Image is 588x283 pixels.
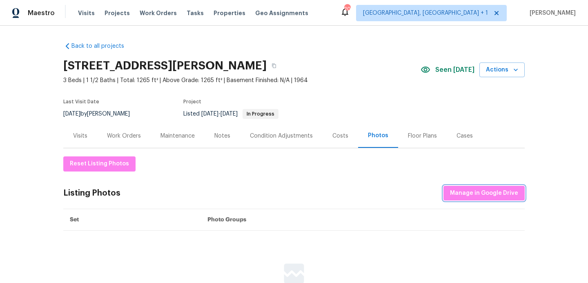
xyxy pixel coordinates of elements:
[63,189,120,197] div: Listing Photos
[363,9,488,17] span: [GEOGRAPHIC_DATA], [GEOGRAPHIC_DATA] + 1
[344,5,350,13] div: 20
[214,132,230,140] div: Notes
[107,132,141,140] div: Work Orders
[450,188,518,198] span: Manage in Google Drive
[201,111,238,117] span: -
[63,209,201,231] th: Set
[201,209,525,231] th: Photo Groups
[105,9,130,17] span: Projects
[63,76,421,85] span: 3 Beds | 1 1/2 Baths | Total: 1265 ft² | Above Grade: 1265 ft² | Basement Finished: N/A | 1964
[183,99,201,104] span: Project
[486,65,518,75] span: Actions
[28,9,55,17] span: Maestro
[63,42,142,50] a: Back to all projects
[63,111,80,117] span: [DATE]
[220,111,238,117] span: [DATE]
[332,132,348,140] div: Costs
[435,66,474,74] span: Seen [DATE]
[183,111,278,117] span: Listed
[457,132,473,140] div: Cases
[243,111,278,116] span: In Progress
[368,131,388,140] div: Photos
[526,9,576,17] span: [PERSON_NAME]
[78,9,95,17] span: Visits
[408,132,437,140] div: Floor Plans
[160,132,195,140] div: Maintenance
[73,132,87,140] div: Visits
[187,10,204,16] span: Tasks
[214,9,245,17] span: Properties
[250,132,313,140] div: Condition Adjustments
[63,156,136,172] button: Reset Listing Photos
[63,109,140,119] div: by [PERSON_NAME]
[201,111,218,117] span: [DATE]
[63,99,99,104] span: Last Visit Date
[140,9,177,17] span: Work Orders
[443,186,525,201] button: Manage in Google Drive
[479,62,525,78] button: Actions
[255,9,308,17] span: Geo Assignments
[63,62,267,70] h2: [STREET_ADDRESS][PERSON_NAME]
[70,159,129,169] span: Reset Listing Photos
